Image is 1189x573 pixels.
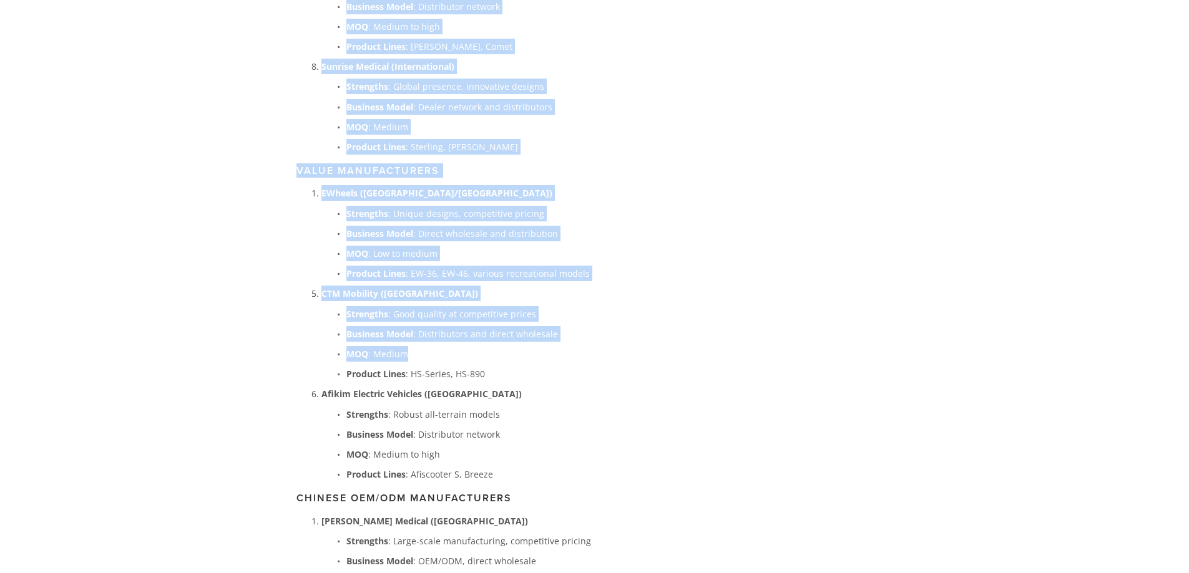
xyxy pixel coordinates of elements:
[346,21,368,32] strong: MOQ
[346,1,413,12] strong: Business Model
[346,248,368,259] strong: MOQ
[346,99,734,115] p: : Dealer network and distributors
[346,466,734,482] p: : Afiscooter S, Breeze
[346,121,368,133] strong: MOQ
[346,41,406,52] strong: Product Lines
[296,165,734,176] h3: Value Manufacturers
[346,533,734,549] p: : Large-scale manufacturing, competitive pricing
[346,468,406,480] strong: Product Lines
[346,408,388,420] strong: Strengths
[346,448,368,460] strong: MOQ
[321,187,552,199] strong: EWheels ([GEOGRAPHIC_DATA]/[GEOGRAPHIC_DATA])
[346,39,734,54] p: : [PERSON_NAME], Comet
[346,328,413,340] strong: Business Model
[346,446,734,462] p: : Medium to high
[346,426,734,442] p: : Distributor network
[346,368,406,380] strong: Product Lines
[346,553,734,569] p: : OEM/ODM, direct wholesale
[346,308,388,320] strong: Strengths
[346,139,734,155] p: : Sterling, [PERSON_NAME]
[346,141,406,153] strong: Product Lines
[346,19,734,34] p: : Medium to high
[346,266,734,281] p: : EW-36, EW-46, various recreational models
[346,228,413,239] strong: Business Model
[346,246,734,261] p: : Low to medium
[346,346,734,362] p: : Medium
[346,119,734,135] p: : Medium
[346,267,406,279] strong: Product Lines
[346,79,734,94] p: : Global presence, innovative designs
[321,287,478,299] strong: CTM Mobility ([GEOGRAPHIC_DATA])
[296,492,734,504] h3: Chinese OEM/ODM Manufacturers
[346,101,413,113] strong: Business Model
[346,348,368,360] strong: MOQ
[346,555,413,567] strong: Business Model
[321,388,522,400] strong: Afikim Electric Vehicles ([GEOGRAPHIC_DATA])
[346,208,388,219] strong: Strengths
[346,306,734,322] p: : Good quality at competitive prices
[321,60,454,72] strong: Sunrise Medical (International)
[346,535,388,547] strong: Strengths
[346,407,734,422] p: : Robust all-terrain models
[346,366,734,382] p: : HS-Series, HS-890
[321,515,528,527] strong: [PERSON_NAME] Medical ([GEOGRAPHIC_DATA])
[346,226,734,241] p: : Direct wholesale and distribution
[346,428,413,440] strong: Business Model
[346,326,734,342] p: : Distributors and direct wholesale
[346,206,734,221] p: : Unique designs, competitive pricing
[346,80,388,92] strong: Strengths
